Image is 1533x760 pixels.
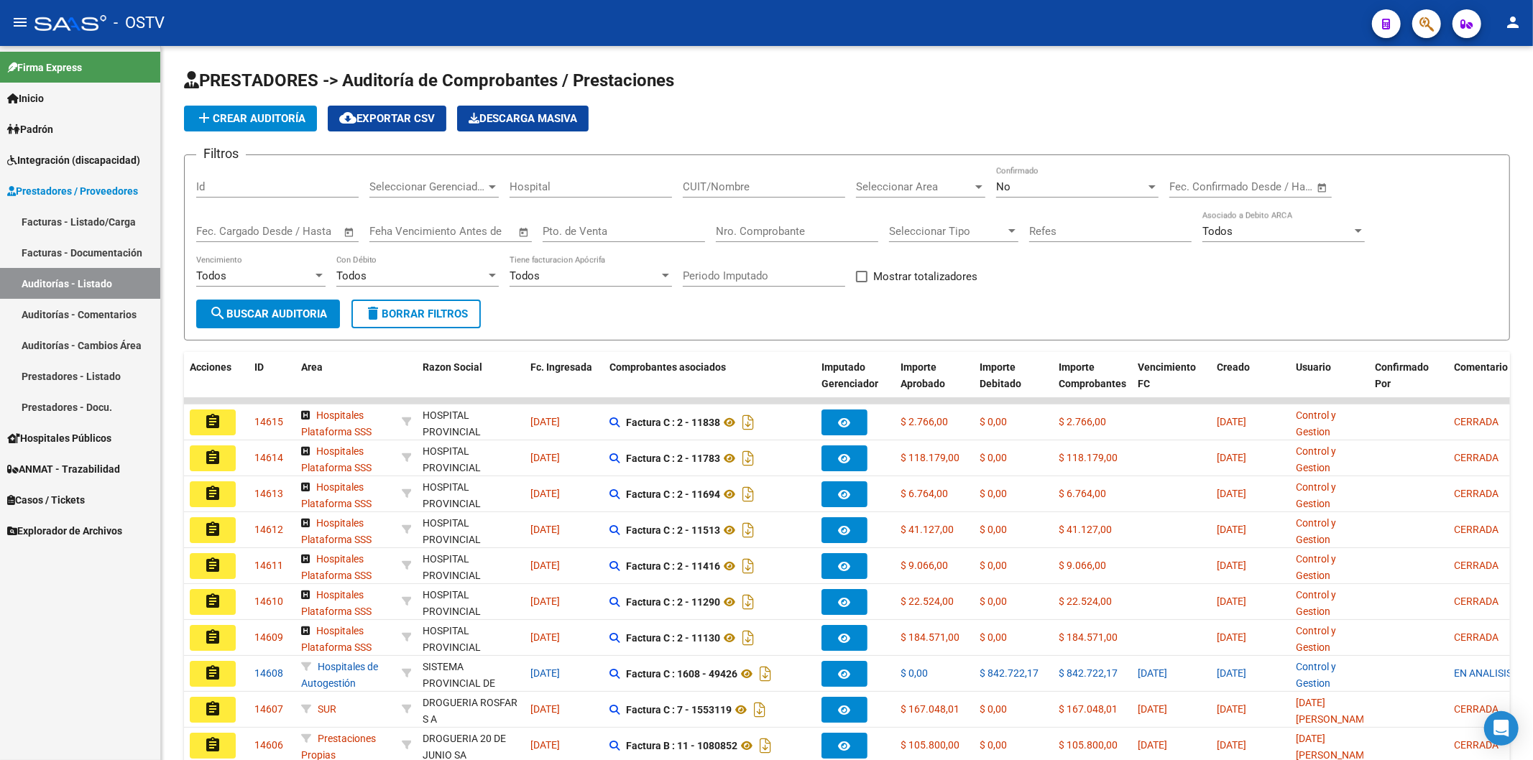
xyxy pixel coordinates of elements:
[626,668,737,680] strong: Factura C : 1608 - 49426
[1211,352,1290,415] datatable-header-cell: Creado
[604,352,816,415] datatable-header-cell: Comprobantes asociados
[301,517,372,545] span: Hospitales Plataforma SSS
[254,416,283,427] span: 14615
[626,417,720,428] strong: Factura C : 2 - 11838
[1059,361,1126,389] span: Importe Comprobantes
[1296,661,1343,738] span: Control y Gestion Hospitales Públicos (OSTV)
[756,734,775,757] i: Descargar documento
[7,121,53,137] span: Padrón
[423,551,519,581] div: - 33685444459
[1059,631,1118,643] span: $ 184.571,00
[328,106,446,131] button: Exportar CSV
[980,452,1007,463] span: $ 0,00
[1296,625,1343,702] span: Control y Gestion Hospitales Públicos (OSTV)
[739,590,758,613] i: Descargar documento
[341,224,358,241] button: Open calendar
[1454,524,1499,535] span: CERRADA
[301,661,378,689] span: Hospitales de Autogestión
[1132,352,1211,415] datatable-header-cell: Vencimiento FC
[901,524,954,535] span: $ 41.127,00
[626,632,720,644] strong: Factura C : 2 - 11130
[901,416,948,427] span: $ 2.766,00
[1169,180,1228,193] input: Fecha inicio
[1296,553,1343,630] span: Control y Gestion Hospitales Públicos (OSTV)
[739,519,758,542] i: Descargar documento
[1217,524,1246,535] span: [DATE]
[530,524,560,535] span: [DATE]
[1454,596,1499,607] span: CERRADA
[1059,703,1118,715] span: $ 167.048,01
[364,305,382,322] mat-icon: delete
[114,7,165,39] span: - OSTV
[739,411,758,434] i: Descargar documento
[1059,452,1118,463] span: $ 118.179,00
[1138,739,1167,751] span: [DATE]
[249,352,295,415] datatable-header-cell: ID
[1138,703,1167,715] span: [DATE]
[1290,352,1369,415] datatable-header-cell: Usuario
[1059,667,1118,679] span: $ 842.722,17
[351,300,481,328] button: Borrar Filtros
[254,560,283,571] span: 14611
[901,361,945,389] span: Importe Aprobado
[1217,560,1246,571] span: [DATE]
[209,305,226,322] mat-icon: search
[1454,667,1512,679] span: EN ANALISIS
[204,557,221,574] mat-icon: assignment
[739,626,758,649] i: Descargar documento
[7,60,82,75] span: Firma Express
[1369,352,1448,415] datatable-header-cell: Confirmado Por
[739,447,758,470] i: Descargar documento
[901,703,959,715] span: $ 167.048,01
[1217,452,1246,463] span: [DATE]
[980,667,1039,679] span: $ 842.722,17
[204,593,221,610] mat-icon: assignment
[301,481,372,509] span: Hospitales Plataforma SSS
[856,180,972,193] span: Seleccionar Area
[336,269,367,282] span: Todos
[901,667,928,679] span: $ 0,00
[7,91,44,106] span: Inicio
[1454,560,1499,571] span: CERRADA
[1059,416,1106,427] span: $ 2.766,00
[423,551,519,600] div: HOSPITAL PROVINCIAL ROSARIO
[254,739,283,751] span: 14606
[1454,452,1499,463] span: CERRADA
[1138,361,1196,389] span: Vencimiento FC
[739,483,758,506] i: Descargar documento
[423,515,519,545] div: - 33685444459
[423,479,519,528] div: HOSPITAL PROVINCIAL ROSARIO
[1240,180,1310,193] input: Fecha fin
[516,224,533,241] button: Open calendar
[301,409,372,437] span: Hospitales Plataforma SSS
[7,492,85,508] span: Casos / Tickets
[7,183,138,199] span: Prestadores / Proveedores
[1217,488,1246,499] span: [DATE]
[364,307,468,320] span: Borrar Filtros
[626,488,720,500] strong: Factura C : 2 - 11694
[1059,560,1106,571] span: $ 9.066,00
[254,361,264,373] span: ID
[184,70,674,91] span: PRESTADORES -> Auditoría de Comprobantes / Prestaciones
[530,703,560,715] span: [DATE]
[996,180,1011,193] span: No
[609,361,726,373] span: Comprobantes asociados
[301,625,372,653] span: Hospitales Plataforma SSS
[457,106,589,131] app-download-masive: Descarga masiva de comprobantes (adjuntos)
[901,452,959,463] span: $ 118.179,00
[626,596,720,608] strong: Factura C : 2 - 11290
[530,452,560,463] span: [DATE]
[974,352,1053,415] datatable-header-cell: Importe Debitado
[1217,667,1246,679] span: [DATE]
[1454,739,1499,751] span: CERRADA
[423,407,519,437] div: - 33685444459
[457,106,589,131] button: Descarga Masiva
[901,560,948,571] span: $ 9.066,00
[423,659,519,708] div: SISTEMA PROVINCIAL DE SALUD
[530,416,560,427] span: [DATE]
[1296,409,1343,486] span: Control y Gestion Hospitales Públicos (OSTV)
[1454,361,1508,373] span: Comentario
[195,109,213,126] mat-icon: add
[204,664,221,682] mat-icon: assignment
[1059,488,1106,499] span: $ 6.764,00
